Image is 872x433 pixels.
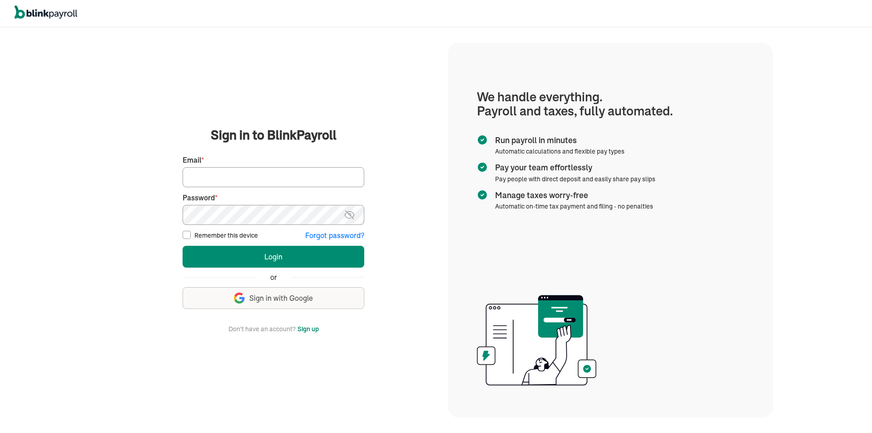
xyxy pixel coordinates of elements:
img: illustration [477,292,596,388]
span: Manage taxes worry-free [495,189,649,201]
button: Sign up [297,324,319,334]
span: or [270,272,277,283]
img: checkmark [477,189,488,200]
input: Your email address [183,167,364,187]
img: eye [344,209,355,220]
span: Sign in with Google [249,293,313,304]
label: Password [183,193,364,203]
img: google [234,293,245,304]
label: Email [183,155,364,165]
button: Sign in with Google [183,287,364,309]
span: Pay people with direct deposit and easily share pay slips [495,175,655,183]
img: logo [15,5,77,19]
span: Sign in to BlinkPayroll [211,126,337,144]
label: Remember this device [194,231,258,240]
button: Login [183,246,364,268]
button: Forgot password? [305,230,364,241]
span: Automatic calculations and flexible pay types [495,147,624,155]
img: checkmark [477,134,488,145]
span: Pay your team effortlessly [495,162,652,174]
h1: We handle everything. Payroll and taxes, fully automated. [477,90,744,118]
span: Run payroll in minutes [495,134,621,146]
img: checkmark [477,162,488,173]
span: Automatic on-time tax payment and filing - no penalties [495,202,653,210]
span: Don't have an account? [228,324,296,334]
